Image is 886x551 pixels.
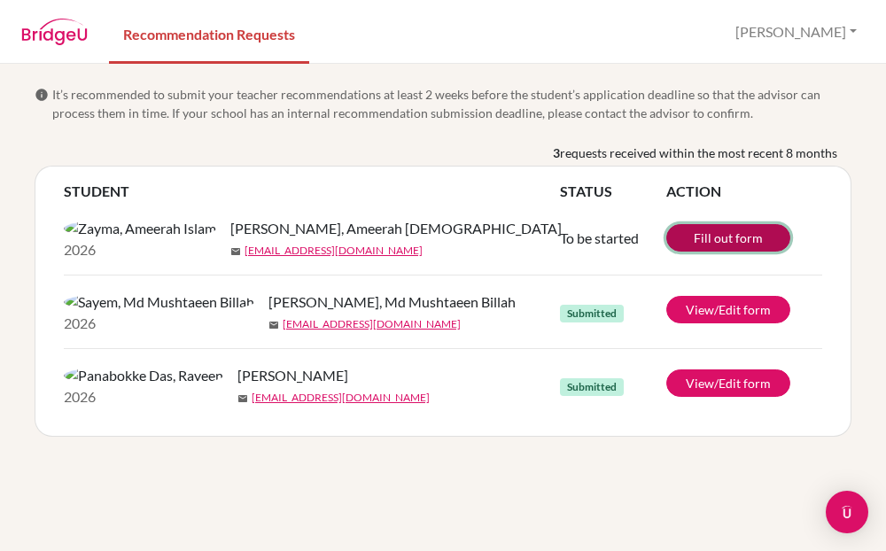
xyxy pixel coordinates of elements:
a: [EMAIL_ADDRESS][DOMAIN_NAME] [245,243,423,259]
a: Recommendation Requests [109,3,309,64]
span: Submitted [560,305,624,322]
span: [PERSON_NAME], Ameerah [DEMOGRAPHIC_DATA] [230,218,562,239]
button: [PERSON_NAME] [727,15,865,49]
div: Open Intercom Messenger [826,491,868,533]
a: Fill out form [666,224,790,252]
a: [EMAIL_ADDRESS][DOMAIN_NAME] [252,390,430,406]
b: 3 [553,144,560,162]
p: 2026 [64,386,223,407]
th: STATUS [560,181,666,202]
span: mail [230,246,241,257]
span: Submitted [560,378,624,396]
span: mail [237,393,248,404]
p: 2026 [64,239,216,260]
p: 2026 [64,313,254,334]
a: [EMAIL_ADDRESS][DOMAIN_NAME] [283,316,461,332]
img: BridgeU logo [21,19,88,45]
img: Sayem, Md Mushtaeen Billah [64,291,254,313]
span: info [35,88,49,102]
span: requests received within the most recent 8 months [560,144,837,162]
a: View/Edit form [666,369,790,397]
th: STUDENT [64,181,560,202]
img: Zayma, Ameerah Islam [64,218,216,239]
a: View/Edit form [666,296,790,323]
span: mail [268,320,279,330]
span: To be started [560,229,639,246]
span: [PERSON_NAME] [237,365,348,386]
img: Panabokke Das, Raveen [64,365,223,386]
span: It’s recommended to submit your teacher recommendations at least 2 weeks before the student’s app... [52,85,851,122]
th: ACTION [666,181,822,202]
span: [PERSON_NAME], Md Mushtaeen Billah [268,291,516,313]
